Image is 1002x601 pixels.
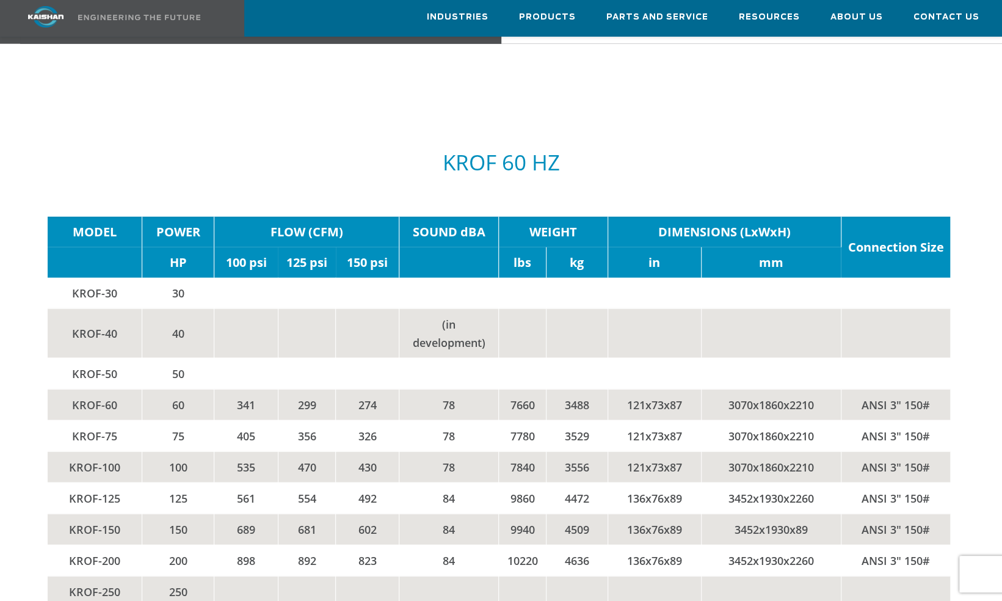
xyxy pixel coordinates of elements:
[499,483,546,514] td: 9860
[519,10,576,24] span: Products
[499,420,546,451] td: 7780
[608,483,701,514] td: 136x76x89
[701,451,841,483] td: 3070x1860x2210
[701,247,841,278] td: mm
[913,1,979,34] a: Contact Us
[427,10,488,24] span: Industries
[830,10,883,24] span: About Us
[499,217,608,247] td: WEIGHT
[399,308,499,358] td: (in development)
[142,451,214,483] td: 100
[519,1,576,34] a: Products
[739,10,800,24] span: Resources
[499,247,546,278] td: lbs
[48,151,955,174] h5: KROF 60 HZ
[608,420,701,451] td: 121x73x87
[608,217,841,247] td: DIMENSIONS (LxWxH)
[608,545,701,576] td: 136x76x89
[427,1,488,34] a: Industries
[841,420,950,451] td: ANSI 3" 150#
[546,483,608,514] td: 4472
[142,358,214,389] td: 50
[142,545,214,576] td: 200
[336,420,399,451] td: 326
[142,483,214,514] td: 125
[399,483,499,514] td: 84
[336,483,399,514] td: 492
[142,389,214,420] td: 60
[546,389,608,420] td: 3488
[336,389,399,420] td: 274
[278,514,335,545] td: 681
[546,420,608,451] td: 3529
[214,545,278,576] td: 898
[841,389,950,420] td: ANSI 3" 150#
[608,514,701,545] td: 136x76x89
[546,247,608,278] td: kg
[214,483,278,514] td: 561
[214,514,278,545] td: 689
[48,358,142,389] td: KROF-50
[701,545,841,576] td: 3452x1930x2260
[399,451,499,483] td: 78
[336,451,399,483] td: 430
[546,514,608,545] td: 4509
[608,247,701,278] td: in
[278,389,335,420] td: 299
[701,389,841,420] td: 3070x1860x2210
[841,483,950,514] td: ANSI 3" 150#
[841,451,950,483] td: ANSI 3" 150#
[701,514,841,545] td: 3452x1930x89
[739,1,800,34] a: Resources
[142,514,214,545] td: 150
[142,278,214,309] td: 30
[336,247,399,278] td: 150 psi
[841,545,950,576] td: ANSI 3" 150#
[278,545,335,576] td: 892
[499,389,546,420] td: 7660
[48,514,142,545] td: KROF-150
[399,545,499,576] td: 84
[399,389,499,420] td: 78
[142,217,214,247] td: POWER
[841,217,950,278] td: Connection Size
[48,389,142,420] td: KROF-60
[48,278,142,309] td: KROF-30
[48,217,142,247] td: MODEL
[278,247,335,278] td: 125 psi
[336,514,399,545] td: 602
[701,483,841,514] td: 3452x1930x2260
[701,420,841,451] td: 3070x1860x2210
[546,545,608,576] td: 4636
[830,1,883,34] a: About Us
[278,451,335,483] td: 470
[606,1,708,34] a: Parts and Service
[214,217,399,247] td: FLOW (CFM)
[214,389,278,420] td: 341
[48,451,142,483] td: KROF-100
[48,545,142,576] td: KROF-200
[608,451,701,483] td: 121x73x87
[214,247,278,278] td: 100 psi
[278,420,335,451] td: 356
[546,451,608,483] td: 3556
[278,483,335,514] td: 554
[399,420,499,451] td: 78
[499,451,546,483] td: 7840
[142,308,214,358] td: 40
[214,451,278,483] td: 535
[399,217,499,247] td: SOUND dBA
[399,514,499,545] td: 84
[499,514,546,545] td: 9940
[78,15,200,20] img: Engineering the future
[142,247,214,278] td: HP
[608,389,701,420] td: 121x73x87
[336,545,399,576] td: 823
[214,420,278,451] td: 405
[48,420,142,451] td: KROF-75
[48,483,142,514] td: KROF-125
[48,308,142,358] td: KROF-40
[142,420,214,451] td: 75
[499,545,546,576] td: 10220
[841,514,950,545] td: ANSI 3" 150#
